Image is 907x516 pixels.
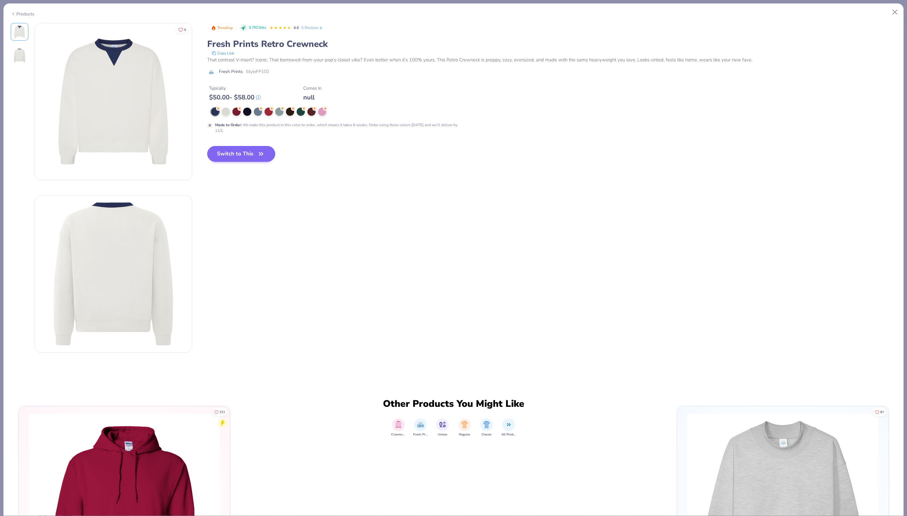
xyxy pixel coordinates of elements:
img: Back [12,48,27,63]
img: Fresh Prints Image [417,421,424,428]
div: filter for Regular [458,418,471,437]
a: 5 Reviews [301,25,323,31]
div: null [303,93,322,101]
span: 87 [880,411,884,414]
div: filter for Fresh Prints [413,418,428,437]
span: 6 [184,28,186,31]
div: filter for Classic [480,418,493,437]
img: Back [35,196,192,352]
span: Regular [459,432,470,437]
button: Close [889,6,901,18]
button: Like [873,408,886,417]
span: 3.7K Clicks [249,25,266,31]
span: Trending [217,26,233,30]
div: Comes In [303,85,322,92]
div: That contrast V-insert? Iconic. That borrowed-from-your-pop’s-closet vibe? Even better when it’s ... [207,56,897,64]
div: Fresh Prints Retro Crewneck [207,38,897,50]
img: Trending sort [211,25,216,31]
img: Unisex Image [439,421,446,428]
span: Fresh Prints [219,68,243,75]
img: Classic Image [483,421,490,428]
button: filter button [501,418,516,437]
img: brand logo [207,70,216,75]
div: 4.6 Stars [270,23,291,33]
img: Front [35,23,192,180]
button: filter button [480,418,493,437]
span: Fresh Prints [413,432,428,437]
img: Crewnecks Image [395,421,402,428]
span: Classic [482,432,492,437]
button: Badge Button [208,24,236,32]
span: Crewnecks [391,432,406,437]
button: filter button [413,418,428,437]
div: Typically [209,85,261,92]
button: filter button [391,418,406,437]
img: All Products Image [505,421,512,428]
div: filter for All Products [501,418,516,437]
div: Other Products You Might Like [379,398,528,410]
span: Style FP102 [246,68,269,75]
span: Unisex [438,432,447,437]
div: We make this product in this color to order, which means it takes 8 weeks. Order using these colo... [215,122,459,133]
img: Regular Image [461,421,468,428]
button: filter button [458,418,471,437]
div: filter for Crewnecks [391,418,406,437]
span: 221 [220,411,225,414]
div: $ 50.00 - $ 58.00 [209,93,261,101]
button: copy to clipboard [210,50,236,56]
span: 4.6 [294,25,299,30]
button: filter button [436,418,449,437]
button: Like [212,408,227,417]
button: Like [175,25,189,34]
img: Front [12,24,27,39]
strong: Made to Order : [215,122,242,127]
button: Switch to This [207,146,276,162]
div: Products [11,11,34,17]
div: filter for Unisex [436,418,449,437]
span: All Products [501,432,516,437]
